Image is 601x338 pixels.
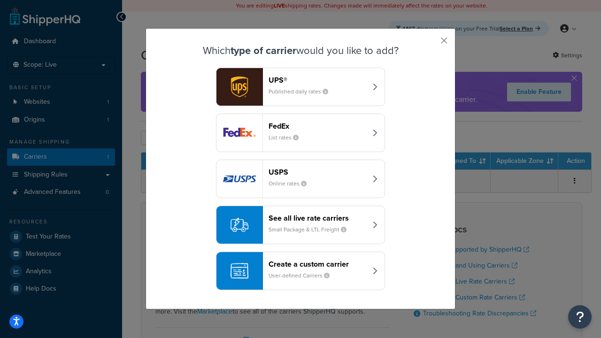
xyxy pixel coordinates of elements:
button: ups logoUPS®Published daily rates [216,68,385,106]
h3: Which would you like to add? [170,45,431,56]
button: Open Resource Center [568,305,592,329]
header: See all live rate carriers [269,214,367,223]
small: Online rates [269,179,314,188]
header: Create a custom carrier [269,260,367,269]
button: Create a custom carrierUser-defined Carriers [216,252,385,290]
img: fedEx logo [216,114,262,152]
small: User-defined Carriers [269,271,337,280]
small: Published daily rates [269,87,336,96]
button: fedEx logoFedExList rates [216,114,385,152]
header: UPS® [269,76,367,84]
button: usps logoUSPSOnline rates [216,160,385,198]
img: usps logo [216,160,262,198]
header: FedEx [269,122,367,131]
img: icon-carrier-custom-c93b8a24.svg [231,262,248,280]
button: See all live rate carriersSmall Package & LTL Freight [216,206,385,244]
strong: type of carrier [231,43,296,58]
header: USPS [269,168,367,177]
small: List rates [269,133,306,142]
small: Small Package & LTL Freight [269,225,354,234]
img: icon-carrier-liverate-becf4550.svg [231,216,248,234]
img: ups logo [216,68,262,106]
